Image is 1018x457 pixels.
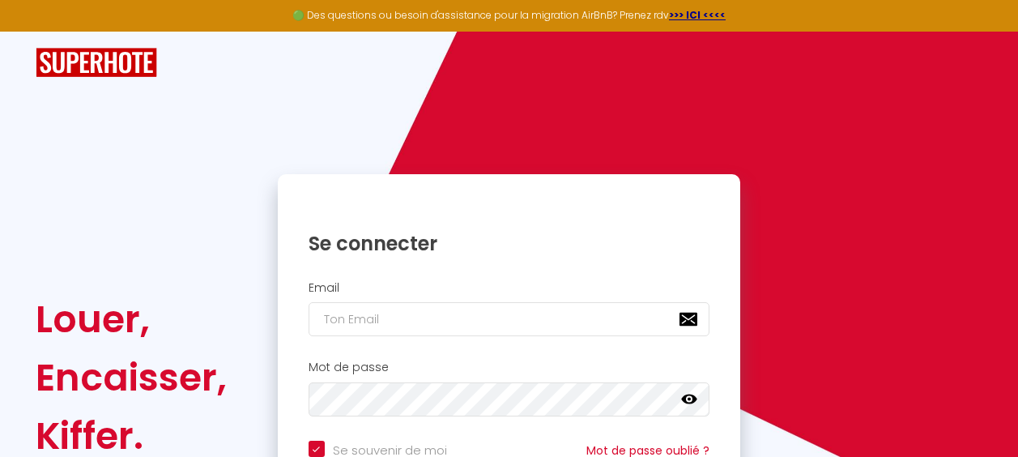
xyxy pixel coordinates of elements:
div: Encaisser, [36,348,227,407]
input: Ton Email [309,302,710,336]
img: SuperHote logo [36,48,157,78]
div: Louer, [36,290,227,348]
h2: Email [309,281,710,295]
h2: Mot de passe [309,361,710,374]
a: >>> ICI <<<< [669,8,726,22]
h1: Se connecter [309,231,710,256]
